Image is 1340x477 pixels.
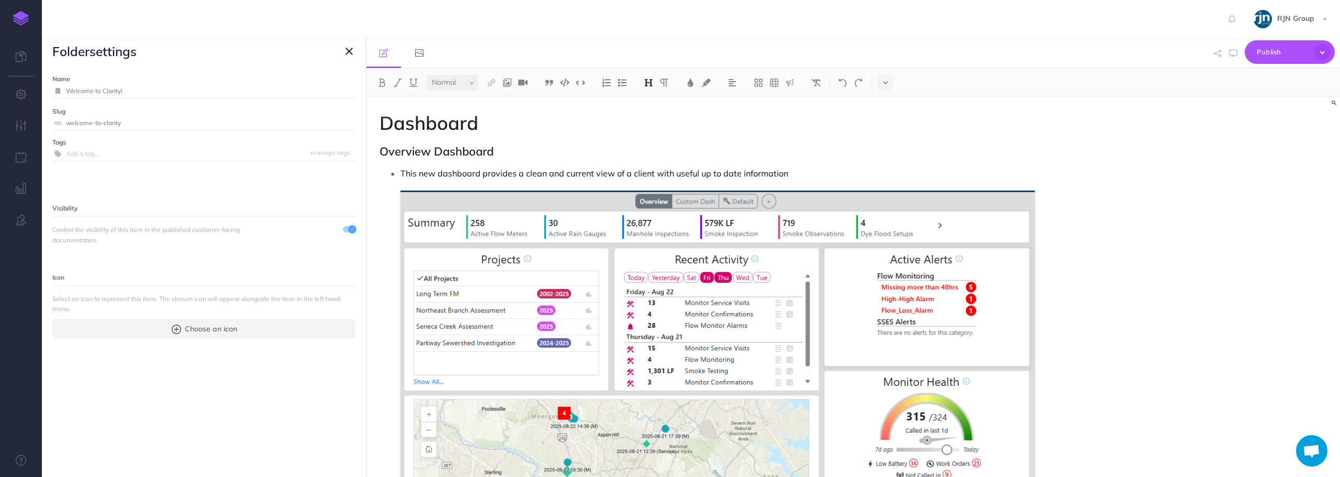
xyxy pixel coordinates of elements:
[769,79,779,87] img: Create table button
[701,79,711,87] img: Text background color button
[52,43,90,59] span: folder
[1296,435,1327,467] a: Open chat
[560,79,569,86] img: Code block button
[185,323,237,335] span: Choose an icon
[576,79,585,86] img: Inline code button
[52,74,355,84] label: Name
[377,79,387,87] img: Bold button
[52,319,355,339] button: Choose an icon
[400,165,1035,181] p: This new dashboard provides a clean and current view of a client with useful up to date information
[502,79,512,87] img: Add image button
[660,79,669,87] img: Paragraph button
[66,84,355,98] input: Page name
[52,137,355,147] label: Tags
[728,79,737,87] img: Alignment dropdown menu button
[379,145,1035,158] h2: Overview Dashboard
[66,147,355,161] input: Add a tag...
[13,11,29,26] img: logo-mark.svg
[52,45,137,58] h3: settings
[618,79,627,87] img: Unordered list button
[544,79,554,87] img: Blockquote button
[854,79,863,87] img: Redo
[1245,40,1335,64] button: Publish
[379,113,1035,134] h1: Dashboard
[393,79,403,87] img: Italic button
[1257,44,1309,60] span: Publish
[52,273,64,281] small: Icon
[487,79,496,87] img: Link button
[602,79,611,87] img: Ordered list button
[686,79,695,87] img: Text color button
[409,79,418,87] img: Underline button
[644,79,653,87] img: Headings dropdown button
[52,204,77,212] small: Visibility
[1272,14,1320,23] span: RJN Group
[518,79,528,87] img: Add video button
[305,147,355,159] button: manage tags
[52,294,355,314] span: Select an icon to represent this item. The chosen icon will appear alongside the item in the left...
[52,106,355,116] label: Slug
[1254,10,1272,28] img: qOk4ELZV8BckfBGsOcnHYIzU57XHwz04oqaxT1D6.jpeg
[785,79,795,87] img: Callout dropdown menu button
[66,116,355,130] input: page-name
[838,79,847,87] img: Undo
[52,225,280,245] span: Control the visibility of this item in the published customer-facing documentation.
[811,79,821,87] img: Clear styles button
